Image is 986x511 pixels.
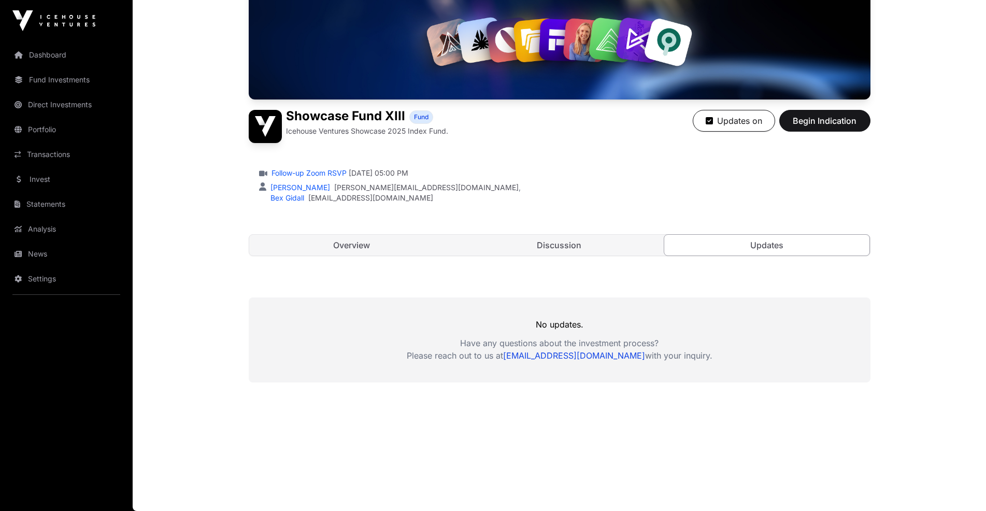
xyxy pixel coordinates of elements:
a: Settings [8,267,124,290]
a: News [8,243,124,265]
button: Begin Indication [779,110,870,132]
h1: Showcase Fund XIII [286,110,405,124]
div: No updates. [249,297,870,382]
a: [EMAIL_ADDRESS][DOMAIN_NAME] [308,193,433,203]
a: Dashboard [8,44,124,66]
a: Portfolio [8,118,124,141]
img: Showcase Fund XIII [249,110,282,143]
a: Updates [664,234,870,256]
span: Begin Indication [792,115,858,127]
span: [DATE] 05:00 PM [349,168,408,178]
div: , [268,182,521,193]
p: Icehouse Ventures Showcase 2025 Index Fund. [286,126,448,136]
a: [EMAIL_ADDRESS][DOMAIN_NAME] [503,350,645,361]
a: Begin Indication [779,120,870,131]
a: Overview [249,235,455,255]
a: [PERSON_NAME][EMAIL_ADDRESS][DOMAIN_NAME] [334,182,519,193]
a: Direct Investments [8,93,124,116]
p: Have any questions about the investment process? Please reach out to us at with your inquiry. [249,337,870,362]
a: Invest [8,168,124,191]
a: Bex Gidall [268,193,304,202]
iframe: Chat Widget [934,461,986,511]
img: Icehouse Ventures Logo [12,10,95,31]
a: [PERSON_NAME] [268,183,330,192]
a: Fund Investments [8,68,124,91]
a: Analysis [8,218,124,240]
a: Follow-up Zoom RSVP [269,168,347,178]
span: Fund [414,113,428,121]
nav: Tabs [249,235,870,255]
a: Discussion [456,235,662,255]
a: Transactions [8,143,124,166]
a: Statements [8,193,124,216]
button: Updates on [693,110,775,132]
